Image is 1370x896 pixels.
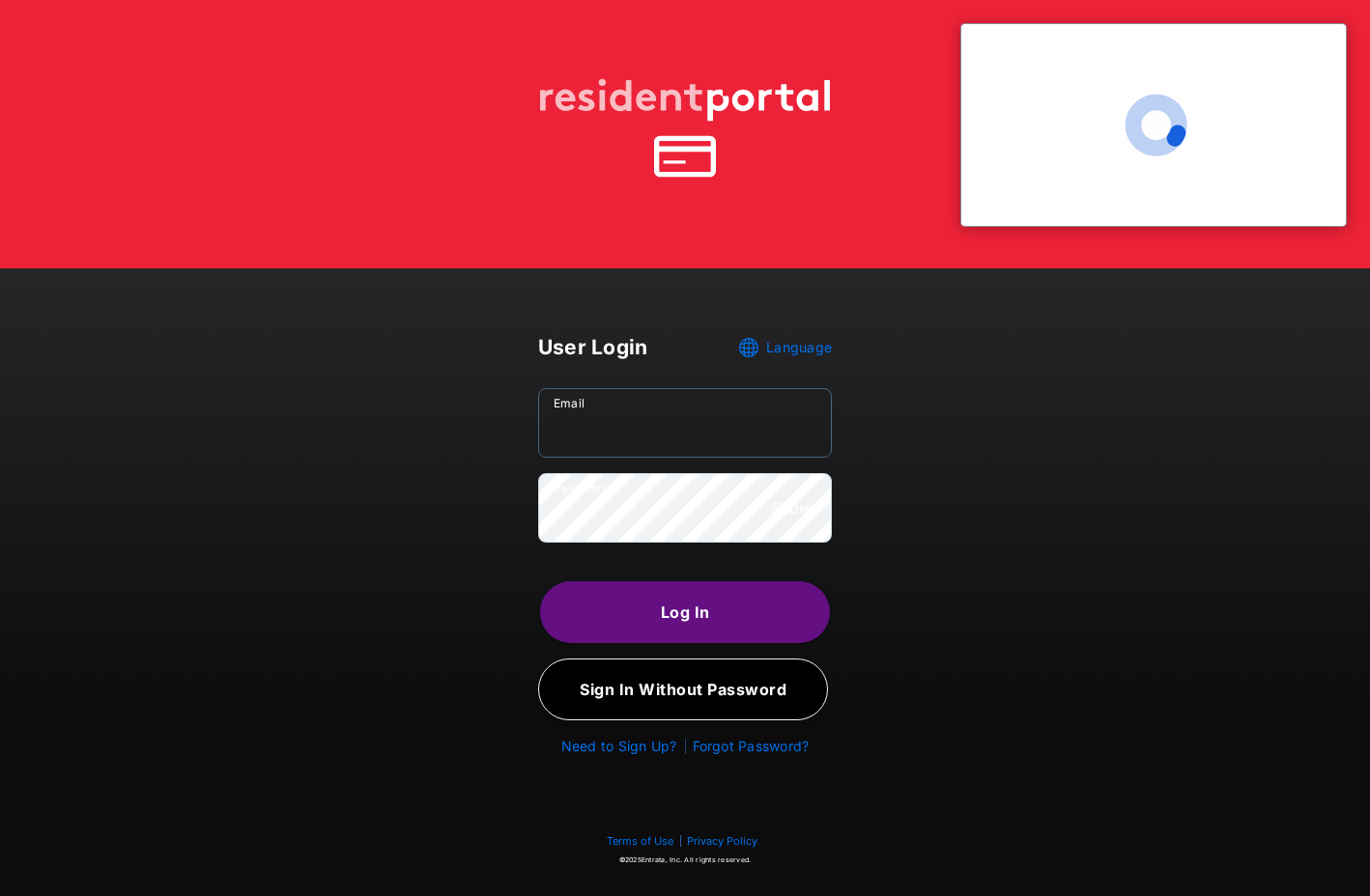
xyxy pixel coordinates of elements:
[764,497,816,518] button: Show
[538,335,647,359] span: User Login
[538,855,832,866] p: © 2025 Entrata, Inc. All rights reserved.
[681,833,763,849] button: Privacy Policy
[1125,94,1187,156] span: Loading
[561,738,677,754] a: Need to Sign Up?
[739,338,832,357] a: Language
[607,834,673,848] button: Terms of Use
[540,581,830,643] button: Log In
[538,658,828,720] button: Sign In Without Password
[693,738,810,754] a: Forgot Password?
